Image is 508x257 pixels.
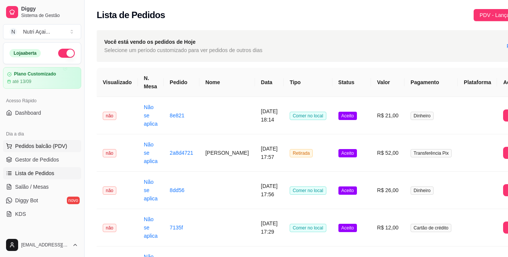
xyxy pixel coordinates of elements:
td: R$ 52,00 [371,134,405,172]
span: não [103,186,116,195]
a: Gestor de Pedidos [3,154,81,166]
span: Aceito [338,186,357,195]
td: [DATE] 17:56 [255,172,284,209]
a: Plano Customizadoaté 13/09 [3,67,81,89]
img: diggy [464,181,483,200]
article: Plano Customizado [14,71,56,77]
a: Não se aplica [144,179,158,202]
img: diggy [464,143,483,162]
span: Aceito [338,149,357,157]
span: Lista de Pedidos [15,169,54,177]
span: [EMAIL_ADDRESS][DOMAIN_NAME] [21,242,69,248]
a: DiggySistema de Gestão [3,3,81,21]
th: N. Mesa [138,68,164,97]
span: Comer no local [290,224,326,232]
td: R$ 12,00 [371,209,405,246]
span: Diggy [21,6,78,12]
a: 8e821 [170,112,184,118]
a: 8dd56 [170,187,184,193]
th: Nome [199,68,255,97]
th: Status [332,68,371,97]
th: Pagamento [405,68,458,97]
th: Tipo [284,68,332,97]
span: Selecione um período customizado para ver pedidos de outros dias [104,46,262,54]
button: Pedidos balcão (PDV) [3,140,81,152]
span: Aceito [338,224,357,232]
span: Retirada [290,149,313,157]
span: N [9,28,17,35]
a: KDS [3,208,81,220]
button: Alterar Status [58,49,75,58]
a: Lista de Pedidos [3,167,81,179]
th: Pedido [164,68,199,97]
td: R$ 21,00 [371,97,405,134]
span: Diggy Bot [15,197,38,204]
span: Cartão de crédito [411,224,451,232]
span: Dashboard [15,109,41,117]
a: 2a8d4721 [170,150,193,156]
span: não [103,149,116,157]
h2: Lista de Pedidos [97,9,165,21]
button: Select a team [3,24,81,39]
th: Valor [371,68,405,97]
th: Plataforma [458,68,497,97]
span: Salão / Mesas [15,183,49,191]
a: 7135f [170,225,183,231]
span: Comer no local [290,112,326,120]
span: Dinheiro [411,112,434,120]
img: diggy [464,218,483,237]
td: [PERSON_NAME] [199,134,255,172]
a: Salão / Mesas [3,181,81,193]
div: Dia a dia [3,128,81,140]
div: Catálogo [3,229,81,241]
span: não [103,112,116,120]
a: Não se aplica [144,216,158,239]
span: KDS [15,210,26,218]
span: Comer no local [290,186,326,195]
div: Acesso Rápido [3,95,81,107]
td: [DATE] 17:57 [255,134,284,172]
td: R$ 26,00 [371,172,405,209]
span: Sistema de Gestão [21,12,78,18]
th: Visualizado [97,68,138,97]
th: Data [255,68,284,97]
span: Pedidos balcão (PDV) [15,142,67,150]
span: Dinheiro [411,186,434,195]
article: até 13/09 [12,78,31,85]
span: não [103,224,116,232]
strong: Você está vendo os pedidos de Hoje [104,39,196,45]
button: [EMAIL_ADDRESS][DOMAIN_NAME] [3,236,81,254]
span: Transferência Pix [411,149,452,157]
a: Não se aplica [144,142,158,164]
div: Nutri Açai ... [23,28,50,35]
td: [DATE] 18:14 [255,97,284,134]
a: Não se aplica [144,104,158,127]
img: diggy [464,106,483,125]
span: Aceito [338,112,357,120]
div: Loja aberta [9,49,41,57]
a: Dashboard [3,107,81,119]
a: Diggy Botnovo [3,194,81,206]
td: [DATE] 17:29 [255,209,284,246]
span: Gestor de Pedidos [15,156,59,163]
